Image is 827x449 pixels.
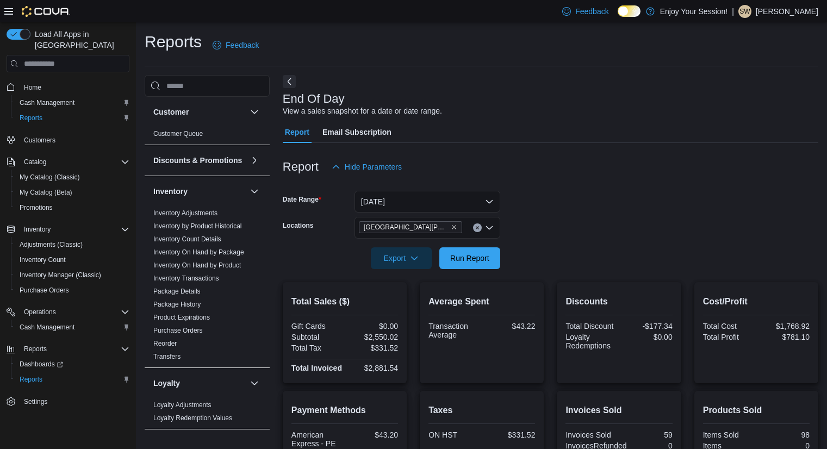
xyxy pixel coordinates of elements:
[22,6,70,17] img: Cova
[621,322,673,330] div: -$177.34
[15,284,129,297] span: Purchase Orders
[15,269,129,282] span: Inventory Manager (Classic)
[15,201,129,214] span: Promotions
[20,395,129,408] span: Settings
[660,5,728,18] p: Enjoy Your Session!
[283,195,321,204] label: Date Range
[153,401,212,409] a: Loyalty Adjustments
[621,431,673,439] div: 59
[153,288,201,295] a: Package Details
[11,283,134,298] button: Purchase Orders
[15,358,67,371] a: Dashboards
[359,221,462,233] span: Sault Ste Marie - Hillside
[450,253,489,264] span: Run Report
[145,207,270,367] div: Inventory
[15,111,47,124] a: Reports
[20,395,52,408] a: Settings
[20,98,74,107] span: Cash Management
[20,305,129,319] span: Operations
[153,301,201,308] a: Package History
[153,352,181,361] span: Transfers
[703,333,754,341] div: Total Profit
[20,305,60,319] button: Operations
[291,295,398,308] h2: Total Sales ($)
[20,223,55,236] button: Inventory
[11,170,134,185] button: My Catalog (Classic)
[20,134,60,147] a: Customers
[758,322,810,330] div: $1,768.92
[24,308,56,316] span: Operations
[153,235,221,243] a: Inventory Count Details
[20,223,129,236] span: Inventory
[15,253,129,266] span: Inventory Count
[2,341,134,357] button: Reports
[11,320,134,335] button: Cash Management
[20,360,63,369] span: Dashboards
[347,364,398,372] div: $2,881.54
[153,414,232,422] a: Loyalty Redemption Values
[20,240,83,249] span: Adjustments (Classic)
[291,344,343,352] div: Total Tax
[145,31,202,53] h1: Reports
[153,209,217,217] a: Inventory Adjustments
[153,378,246,389] button: Loyalty
[2,132,134,148] button: Customers
[345,161,402,172] span: Hide Parameters
[153,327,203,334] a: Purchase Orders
[11,372,134,387] button: Reports
[15,238,87,251] a: Adjustments (Classic)
[15,373,47,386] a: Reports
[24,345,47,353] span: Reports
[291,333,343,341] div: Subtotal
[248,105,261,119] button: Customer
[153,155,242,166] h3: Discounts & Promotions
[283,105,442,117] div: View a sales snapshot for a date or date range.
[2,154,134,170] button: Catalog
[248,185,261,198] button: Inventory
[153,222,242,230] span: Inventory by Product Historical
[558,1,613,22] a: Feedback
[20,286,69,295] span: Purchase Orders
[24,136,55,145] span: Customers
[153,155,246,166] button: Discounts & Promotions
[24,397,47,406] span: Settings
[153,339,177,348] span: Reorder
[153,186,188,197] h3: Inventory
[283,92,345,105] h3: End Of Day
[145,398,270,429] div: Loyalty
[347,344,398,352] div: $331.52
[565,322,617,330] div: Total Discount
[153,248,244,256] a: Inventory On Hand by Package
[153,222,242,230] a: Inventory by Product Historical
[20,133,129,147] span: Customers
[208,34,263,56] a: Feedback
[20,203,53,212] span: Promotions
[153,326,203,335] span: Purchase Orders
[439,247,500,269] button: Run Report
[291,431,343,448] div: American Express - PE
[20,80,129,93] span: Home
[364,222,449,233] span: [GEOGRAPHIC_DATA][PERSON_NAME]
[565,333,617,350] div: Loyalty Redemptions
[451,224,457,230] button: Remove Sault Ste Marie - Hillside from selection in this group
[347,333,398,341] div: $2,550.02
[11,252,134,267] button: Inventory Count
[327,156,406,178] button: Hide Parameters
[15,238,129,251] span: Adjustments (Classic)
[756,5,818,18] p: [PERSON_NAME]
[11,185,134,200] button: My Catalog (Beta)
[428,431,480,439] div: ON HST
[15,96,129,109] span: Cash Management
[15,321,129,334] span: Cash Management
[20,271,101,279] span: Inventory Manager (Classic)
[703,404,810,417] h2: Products Sold
[732,5,734,18] p: |
[24,83,41,92] span: Home
[703,322,754,330] div: Total Cost
[283,160,319,173] h3: Report
[11,110,134,126] button: Reports
[283,75,296,88] button: Next
[7,74,129,438] nav: Complex example
[11,267,134,283] button: Inventory Manager (Classic)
